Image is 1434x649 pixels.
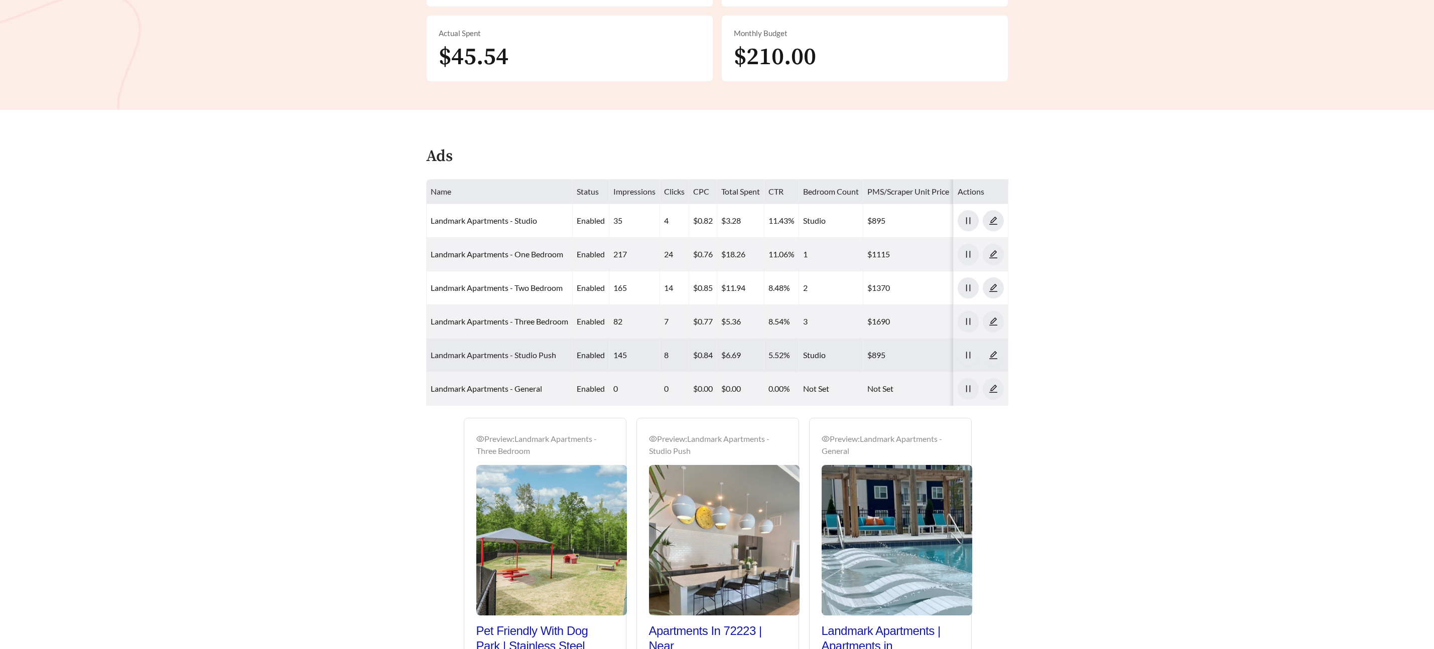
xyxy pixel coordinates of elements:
td: 0 [609,372,660,406]
div: Preview: Landmark Apartments - Studio Push [649,433,787,457]
td: $0.77 [689,305,717,339]
td: $0.00 [717,372,764,406]
span: enabled [577,350,605,360]
td: Studio [799,204,863,238]
span: eye [476,435,484,443]
th: Clicks [660,180,689,204]
a: edit [983,350,1004,360]
td: 8.48% [764,271,799,305]
td: 1 [799,238,863,271]
span: pause [958,351,978,360]
td: $0.76 [689,238,717,271]
span: edit [983,216,1003,225]
td: Studio [799,339,863,372]
button: edit [983,244,1004,265]
div: Monthly Budget [734,28,996,39]
span: edit [983,283,1003,292]
td: $0.82 [689,204,717,238]
td: 8.54% [764,305,799,339]
h4: Ads [426,148,453,166]
span: edit [983,317,1003,326]
button: pause [958,345,979,366]
a: Landmark Apartments - Three Bedroom [431,316,568,326]
td: 217 [609,238,660,271]
td: $0.84 [689,339,717,372]
span: pause [958,283,978,292]
td: 82 [609,305,660,339]
span: pause [958,317,978,326]
img: Preview_Landmark Apartments - General [822,465,972,615]
span: pause [958,216,978,225]
a: edit [983,216,1004,225]
button: edit [983,311,1004,332]
td: 2 [799,271,863,305]
img: Preview_Landmark Apartments - Three Bedroom [476,465,627,615]
a: Landmark Apartments - General [431,384,542,393]
span: enabled [577,384,605,393]
button: pause [958,244,979,265]
span: edit [983,351,1003,360]
button: edit [983,378,1004,399]
span: CPC [693,187,709,196]
td: $1690 [863,305,954,339]
td: 0.00% [764,372,799,406]
span: eye [822,435,830,443]
td: 7 [660,305,689,339]
div: Actual Spent [439,28,701,39]
td: $1370 [863,271,954,305]
th: Bedroom Count [799,180,863,204]
div: Preview: Landmark Apartments - Three Bedroom [476,433,614,457]
th: Name [427,180,573,204]
span: enabled [577,216,605,225]
span: edit [983,384,1003,393]
td: 3 [799,305,863,339]
td: 4 [660,204,689,238]
td: 8 [660,339,689,372]
img: Preview_Landmark Apartments - Studio Push [649,465,800,615]
td: $6.69 [717,339,764,372]
td: $5.36 [717,305,764,339]
button: pause [958,277,979,298]
span: edit [983,250,1003,259]
span: pause [958,250,978,259]
a: Landmark Apartments - One Bedroom [431,249,563,259]
td: 145 [609,339,660,372]
td: 35 [609,204,660,238]
button: pause [958,210,979,231]
th: Total Spent [717,180,764,204]
a: edit [983,384,1004,393]
td: $895 [863,204,954,238]
a: edit [983,249,1004,259]
td: 11.43% [764,204,799,238]
td: $895 [863,339,954,372]
td: $18.26 [717,238,764,271]
span: enabled [577,283,605,292]
div: Preview: Landmark Apartments - General [822,433,959,457]
th: PMS/Scraper Unit Price [863,180,954,204]
th: Impressions [609,180,660,204]
a: Landmark Apartments - Two Bedroom [431,283,563,292]
span: $45.54 [439,42,508,72]
button: pause [958,378,979,399]
th: Status [573,180,609,204]
a: edit [983,316,1004,326]
a: edit [983,283,1004,292]
td: $0.85 [689,271,717,305]
span: $210.00 [734,42,816,72]
a: Landmark Apartments - Studio [431,216,537,225]
button: edit [983,277,1004,298]
td: 11.06% [764,238,799,271]
span: pause [958,384,978,393]
span: enabled [577,316,605,326]
td: Not Set [863,372,954,406]
button: edit [983,345,1004,366]
td: 0 [660,372,689,406]
td: $0.00 [689,372,717,406]
span: enabled [577,249,605,259]
td: 5.52% [764,339,799,372]
td: 165 [609,271,660,305]
button: pause [958,311,979,332]
td: Not Set [799,372,863,406]
button: edit [983,210,1004,231]
a: Landmark Apartments - Studio Push [431,350,556,360]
